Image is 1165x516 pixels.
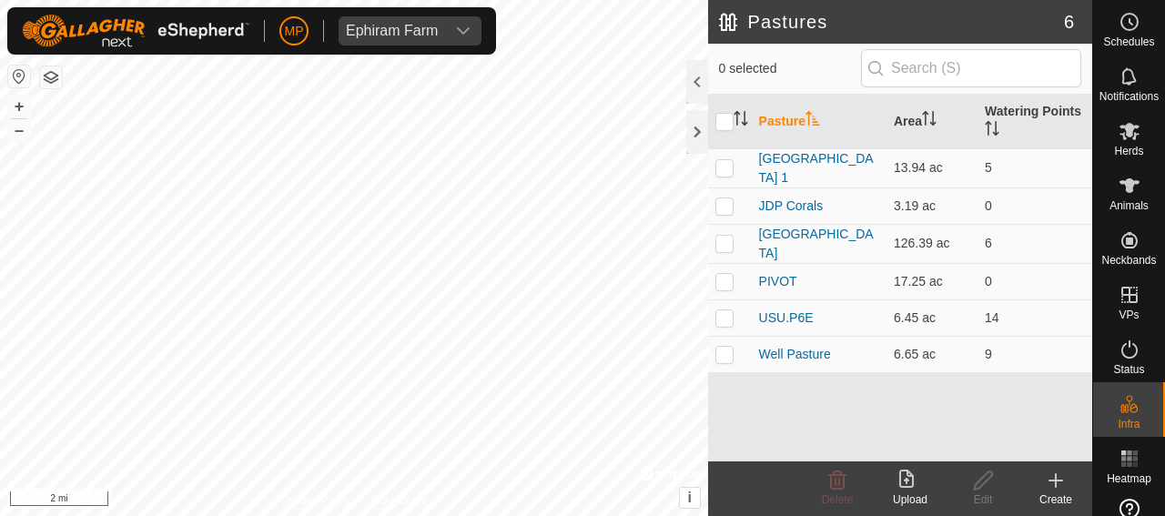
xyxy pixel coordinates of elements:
[719,59,861,78] span: 0 selected
[1107,473,1151,484] span: Heatmap
[1064,8,1074,35] span: 6
[1113,364,1144,375] span: Status
[1119,309,1139,320] span: VPs
[822,493,854,506] span: Delete
[978,148,1092,187] td: 5
[947,491,1019,508] div: Edit
[680,488,700,508] button: i
[759,151,874,185] a: [GEOGRAPHIC_DATA] 1
[978,263,1092,299] td: 0
[282,492,350,509] a: Privacy Policy
[1103,36,1154,47] span: Schedules
[886,95,978,149] th: Area
[1114,146,1143,157] span: Herds
[978,95,1092,149] th: Watering Points
[445,16,481,46] div: dropdown trigger
[1101,255,1156,266] span: Neckbands
[759,227,874,260] a: [GEOGRAPHIC_DATA]
[759,198,824,213] a: JDP Corals
[759,310,814,325] a: USU.P6E
[734,114,748,128] p-sorticon: Activate to sort
[886,187,978,224] td: 3.19 ac
[22,15,249,47] img: Gallagher Logo
[805,114,820,128] p-sorticon: Activate to sort
[978,336,1092,372] td: 9
[346,24,438,38] div: Ephiram Farm
[285,22,304,41] span: MP
[978,299,1092,336] td: 14
[1118,419,1140,430] span: Infra
[886,148,978,187] td: 13.94 ac
[922,114,937,128] p-sorticon: Activate to sort
[861,49,1081,87] input: Search (S)
[752,95,886,149] th: Pasture
[40,66,62,88] button: Map Layers
[978,224,1092,263] td: 6
[371,492,425,509] a: Contact Us
[8,119,30,141] button: –
[8,66,30,87] button: Reset Map
[759,274,797,288] a: PIVOT
[886,299,978,336] td: 6.45 ac
[985,124,999,138] p-sorticon: Activate to sort
[759,347,831,361] a: Well Pasture
[874,491,947,508] div: Upload
[886,336,978,372] td: 6.65 ac
[1109,200,1149,211] span: Animals
[886,263,978,299] td: 17.25 ac
[719,11,1064,33] h2: Pastures
[886,224,978,263] td: 126.39 ac
[1099,91,1159,102] span: Notifications
[978,187,1092,224] td: 0
[8,96,30,117] button: +
[1019,491,1092,508] div: Create
[687,490,691,505] span: i
[339,16,445,46] span: Ephiram Farm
